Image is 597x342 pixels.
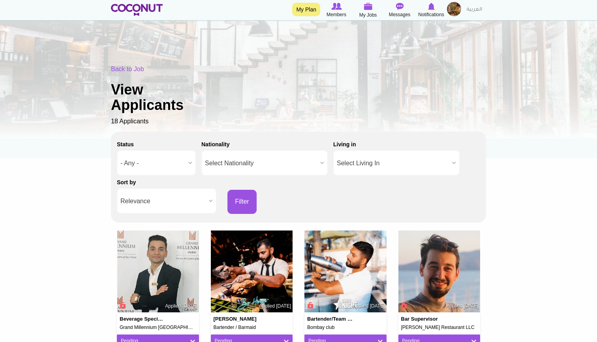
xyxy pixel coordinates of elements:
img: Upendra Sulochana's picture [211,231,293,313]
h4: Beverage specialist [120,316,165,322]
span: Select Living In [337,151,449,176]
div: 18 Applicants [111,65,486,126]
span: My Jobs [359,11,377,19]
img: Nitin Chhibber's picture [304,231,387,313]
img: Messages [396,3,404,10]
a: Messages Messages [384,2,415,19]
span: Connect to Unlock the Profile [400,301,407,309]
span: Relevance [120,189,206,214]
img: My Jobs [364,3,372,10]
img: Browse Members [331,3,342,10]
label: Nationality [201,140,230,148]
img: Home [111,4,163,16]
a: My Jobs My Jobs [352,2,384,19]
img: Notifications [428,3,435,10]
span: Connect to Unlock the Profile [306,301,313,309]
h4: Bartender/Team Leader [307,316,353,322]
label: Sort by [117,178,136,186]
a: Browse Members Members [321,2,352,19]
a: Notifications Notifications [415,2,447,19]
a: My Plan [292,3,320,16]
label: Status [117,140,134,148]
h5: Bombay club [307,325,384,330]
span: Messages [389,11,411,19]
span: Connect to Unlock the Profile [118,301,126,309]
a: العربية [463,2,486,18]
button: Filter [227,190,257,214]
span: - Any - [120,151,185,176]
a: Back to Job [111,66,144,72]
span: Select Nationality [205,151,317,176]
h5: Bartender / Barmaid [214,325,290,330]
span: Notifications [418,11,444,19]
img: Turkesh Enveroglu's picture [398,231,481,313]
h5: Grand Millennium [GEOGRAPHIC_DATA] [120,325,196,330]
h4: Bar Supervisor [401,316,447,322]
h4: [PERSON_NAME] [214,316,259,322]
label: Living in [333,140,356,148]
img: Biplab Paul's picture [117,231,199,313]
h5: [PERSON_NAME] Restaurant LLC [401,325,478,330]
h1: View Applicants [111,82,210,113]
span: Members [327,11,346,19]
